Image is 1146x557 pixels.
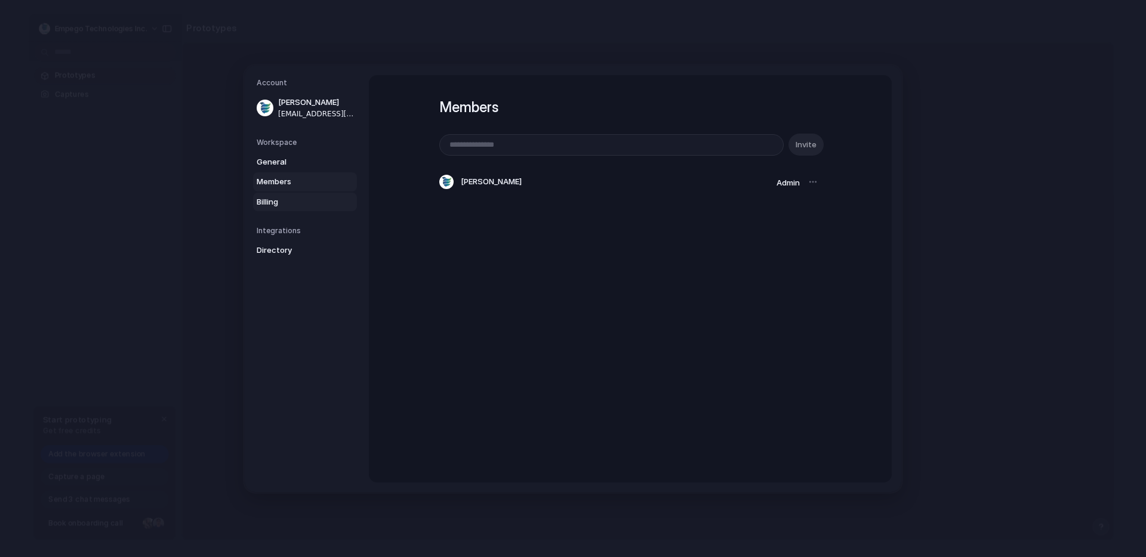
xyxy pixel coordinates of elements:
[777,178,800,187] span: Admin
[253,192,357,211] a: Billing
[253,152,357,171] a: General
[253,93,357,123] a: [PERSON_NAME][EMAIL_ADDRESS][DOMAIN_NAME]
[257,156,333,168] span: General
[278,108,355,119] span: [EMAIL_ADDRESS][DOMAIN_NAME]
[257,176,333,188] span: Members
[257,225,357,236] h5: Integrations
[278,97,355,109] span: [PERSON_NAME]
[253,241,357,260] a: Directory
[439,97,821,118] h1: Members
[253,172,357,191] a: Members
[257,245,333,256] span: Directory
[257,137,357,147] h5: Workspace
[257,78,357,88] h5: Account
[257,196,333,208] span: Billing
[461,176,522,188] span: [PERSON_NAME]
